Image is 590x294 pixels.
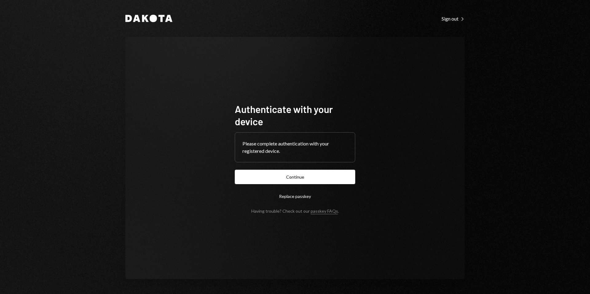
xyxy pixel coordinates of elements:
[242,140,348,155] div: Please complete authentication with your registered device.
[235,189,355,203] button: Replace passkey
[235,170,355,184] button: Continue
[442,16,465,22] div: Sign out
[235,103,355,127] h1: Authenticate with your device
[311,208,338,214] a: passkey FAQs
[442,15,465,22] a: Sign out
[251,208,339,214] div: Having trouble? Check out our .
